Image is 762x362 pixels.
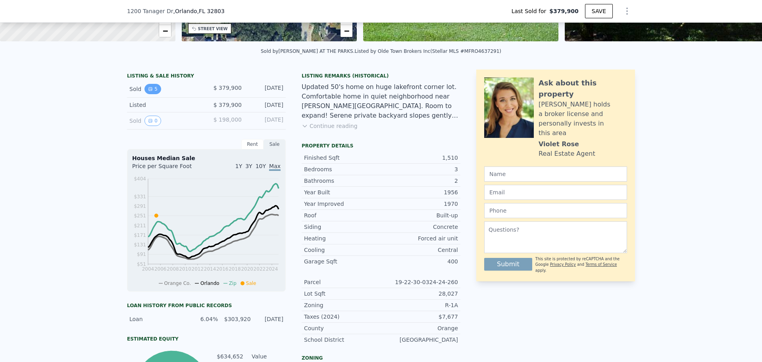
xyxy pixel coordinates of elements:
[216,352,244,361] td: $634,652
[129,315,185,323] div: Loan
[302,143,460,149] div: Property details
[200,281,219,286] span: Orlando
[381,336,458,344] div: [GEOGRAPHIC_DATA]
[127,302,286,309] div: Loan history from public records
[134,176,146,182] tspan: $404
[129,84,200,94] div: Sold
[134,213,146,219] tspan: $251
[381,211,458,219] div: Built-up
[127,7,173,15] span: 1200 Tanager Dr
[381,188,458,196] div: 1956
[137,261,146,267] tspan: $51
[304,246,381,254] div: Cooling
[304,211,381,219] div: Roof
[304,257,381,265] div: Garage Sqft
[304,290,381,298] div: Lot Sqft
[304,301,381,309] div: Zoning
[302,122,358,130] button: Continue reading
[381,313,458,321] div: $7,677
[132,154,281,162] div: Houses Median Sale
[381,165,458,173] div: 3
[304,188,381,196] div: Year Built
[539,100,627,138] div: [PERSON_NAME] holds a broker license and personally invests in this area
[304,313,381,321] div: Taxes (2024)
[535,256,627,273] div: This site is protected by reCAPTCHA and the Google and apply.
[302,73,460,79] div: Listing Remarks (Historical)
[241,139,264,149] div: Rent
[144,84,161,94] button: View historical data
[214,85,242,91] span: $ 379,900
[381,324,458,332] div: Orange
[304,336,381,344] div: School District
[550,262,576,267] a: Privacy Policy
[381,301,458,309] div: R-1A
[381,234,458,242] div: Forced air unit
[159,25,171,37] a: Zoom out
[248,116,283,126] div: [DATE]
[134,223,146,228] tspan: $211
[256,315,283,323] div: [DATE]
[164,281,191,286] span: Orange Co.
[381,257,458,265] div: 400
[302,82,460,120] div: Updated 50's home on huge lakefront corner lot. Comfortable home in quiet neighborhood near [PERS...
[179,266,191,272] tspan: 2010
[304,200,381,208] div: Year Improved
[204,266,216,272] tspan: 2014
[162,26,167,36] span: −
[484,258,532,271] button: Submit
[269,163,281,171] span: Max
[167,266,179,272] tspan: 2008
[216,266,229,272] tspan: 2016
[192,266,204,272] tspan: 2012
[381,177,458,185] div: 2
[484,203,627,218] input: Phone
[235,163,242,169] span: 1Y
[198,26,228,32] div: STREET VIEW
[214,102,242,108] span: $ 379,900
[354,48,501,54] div: Listed by Olde Town Brokers Inc (Stellar MLS #MFRO4637291)
[229,266,241,272] tspan: 2018
[134,232,146,238] tspan: $171
[585,4,613,18] button: SAVE
[190,315,218,323] div: 6.04%
[173,7,225,15] span: , Orlando
[261,48,354,54] div: Sold by [PERSON_NAME] AT THE PARKS .
[134,242,146,248] tspan: $131
[197,8,225,14] span: , FL 32803
[137,252,146,257] tspan: $91
[341,25,352,37] a: Zoom out
[302,355,460,361] div: Zoning
[223,315,250,323] div: $303,920
[241,266,253,272] tspan: 2020
[142,266,154,272] tspan: 2004
[484,166,627,182] input: Name
[304,234,381,242] div: Heating
[129,116,200,126] div: Sold
[381,246,458,254] div: Central
[127,336,286,342] div: Estimated Equity
[381,200,458,208] div: 1970
[245,163,252,169] span: 3Y
[134,203,146,209] tspan: $291
[127,73,286,81] div: LISTING & SALE HISTORY
[248,101,283,109] div: [DATE]
[304,154,381,162] div: Finished Sqft
[381,154,458,162] div: 1,510
[264,139,286,149] div: Sale
[304,177,381,185] div: Bathrooms
[539,77,627,100] div: Ask about this property
[381,223,458,231] div: Concrete
[256,163,266,169] span: 10Y
[381,290,458,298] div: 28,027
[539,149,595,159] div: Real Estate Agent
[246,281,256,286] span: Sale
[144,116,161,126] button: View historical data
[344,26,349,36] span: −
[304,324,381,332] div: County
[254,266,266,272] tspan: 2022
[585,262,617,267] a: Terms of Service
[250,352,286,361] td: Value
[154,266,167,272] tspan: 2006
[304,223,381,231] div: Siding
[304,165,381,173] div: Bedrooms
